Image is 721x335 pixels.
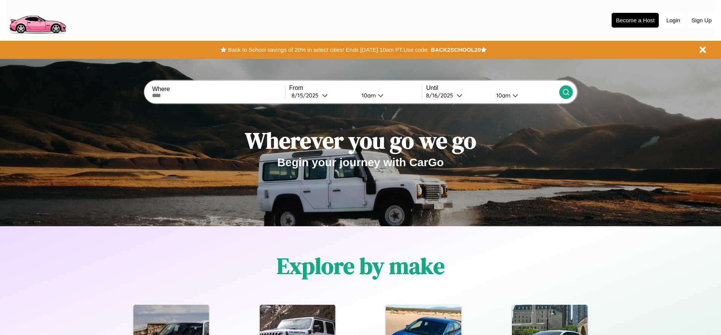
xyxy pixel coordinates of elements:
div: 10am [492,92,512,99]
button: 10am [356,91,422,99]
img: logo [6,4,69,36]
button: Become a Host [612,13,659,28]
div: 8 / 16 / 2025 [426,92,457,99]
button: 8/15/2025 [289,91,356,99]
button: Back to School savings of 20% in select cities! Ends [DATE] 10am PT.Use code: [226,45,431,55]
label: Where [152,86,285,93]
label: From [289,85,422,91]
b: BACK2SCHOOL20 [431,46,481,53]
h1: Explore by make [277,250,445,281]
div: 10am [358,92,378,99]
div: 8 / 15 / 2025 [291,92,322,99]
button: Login [663,13,684,27]
button: 10am [490,91,559,99]
label: Until [426,85,559,91]
button: Sign Up [688,13,715,27]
